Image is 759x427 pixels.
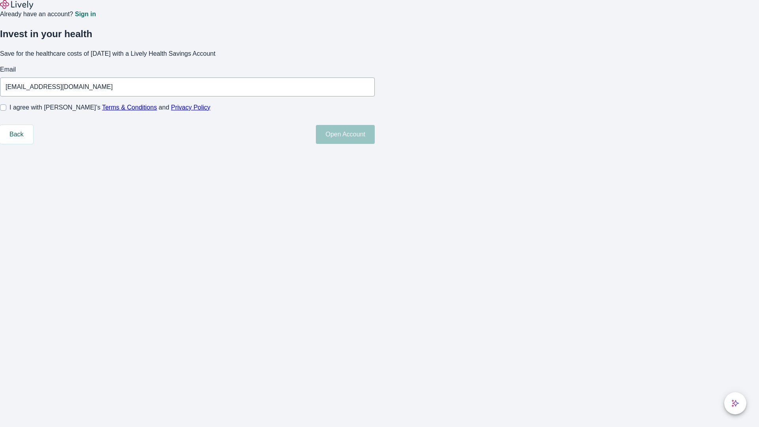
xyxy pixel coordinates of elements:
svg: Lively AI Assistant [731,399,739,407]
a: Privacy Policy [171,104,211,111]
button: chat [724,392,746,414]
a: Terms & Conditions [102,104,157,111]
span: I agree with [PERSON_NAME]’s and [9,103,210,112]
a: Sign in [75,11,96,17]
